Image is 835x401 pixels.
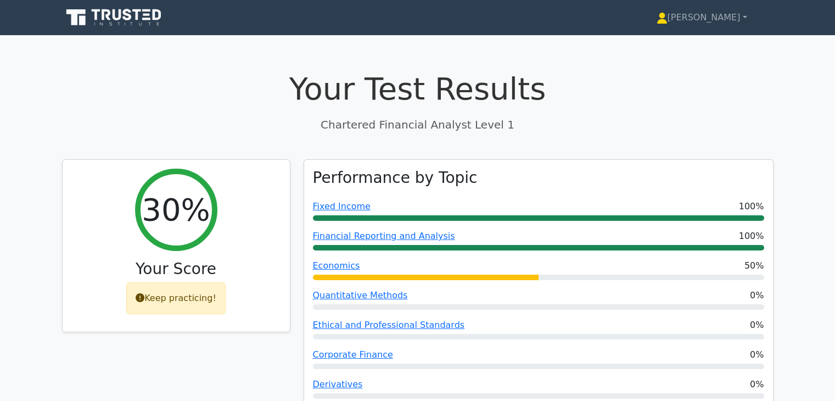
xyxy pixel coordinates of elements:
h3: Your Score [71,260,281,279]
span: 0% [750,348,764,361]
span: 100% [739,230,764,243]
a: Ethical and Professional Standards [313,320,465,330]
a: Quantitative Methods [313,290,408,300]
a: Financial Reporting and Analysis [313,231,455,241]
a: Fixed Income [313,201,371,211]
div: Keep practicing! [126,282,226,314]
span: 100% [739,200,764,213]
span: 0% [750,378,764,391]
a: Corporate Finance [313,349,393,360]
a: Economics [313,260,360,271]
span: 0% [750,319,764,332]
h1: Your Test Results [62,70,774,107]
a: Derivatives [313,379,363,389]
span: 0% [750,289,764,302]
span: 50% [744,259,764,272]
h3: Performance by Topic [313,169,478,187]
a: [PERSON_NAME] [630,7,774,29]
p: Chartered Financial Analyst Level 1 [62,116,774,133]
h2: 30% [142,191,210,228]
